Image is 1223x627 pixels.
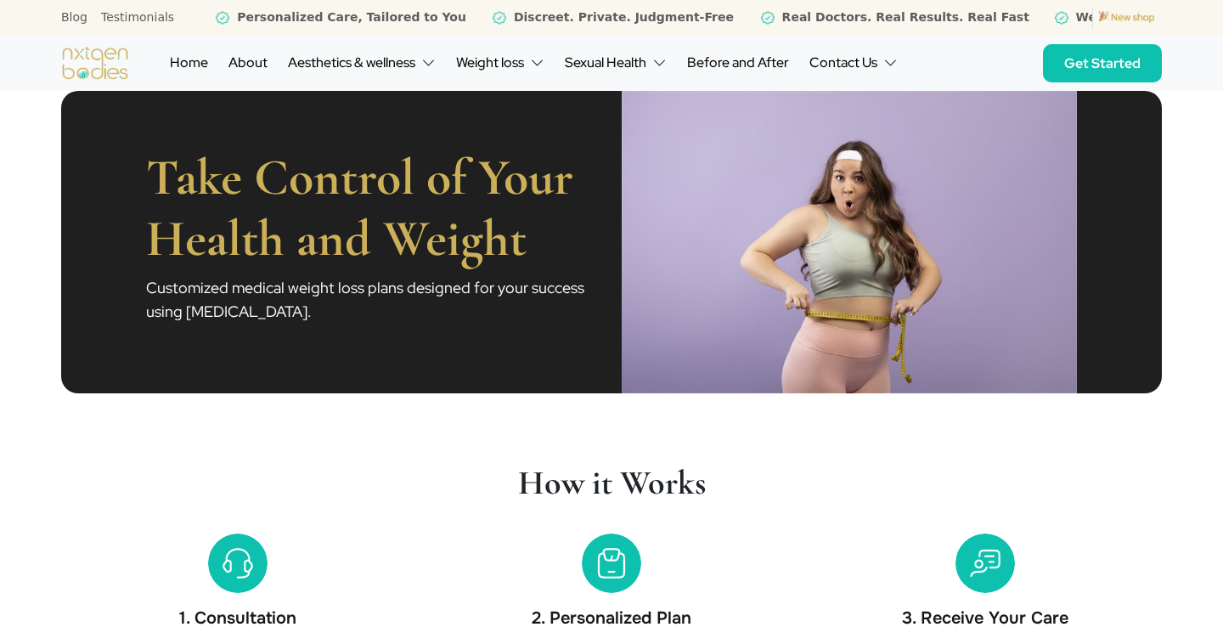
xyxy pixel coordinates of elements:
[532,610,691,627] h3: 2. Personalized Plan
[680,49,796,76] a: Before and After
[1043,44,1162,82] a: Get Started
[146,276,601,324] p: Customized medical weight loss plans designed for your success using [MEDICAL_DATA].
[902,610,1068,627] h3: 3. Receive Your Care
[222,49,274,76] a: About
[208,534,268,593] img: consultation-img
[1092,7,1162,28] img: icon
[449,49,551,77] button: Weight loss
[61,466,1162,500] h2: How it Works
[582,534,641,593] img: personalized-plan
[163,49,215,76] a: Home
[281,49,442,77] button: Aesthetics & wellness
[803,49,905,77] button: Contact Us
[622,91,1077,393] img: modal-img.jpg
[558,49,673,77] button: Sexual Health
[61,46,129,80] img: logo
[955,534,1015,593] img: receive-care
[1089,8,1115,26] a: Blog
[179,610,296,627] h3: 1. Consultation
[146,147,601,269] h1: Take Control of Your Health and Weight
